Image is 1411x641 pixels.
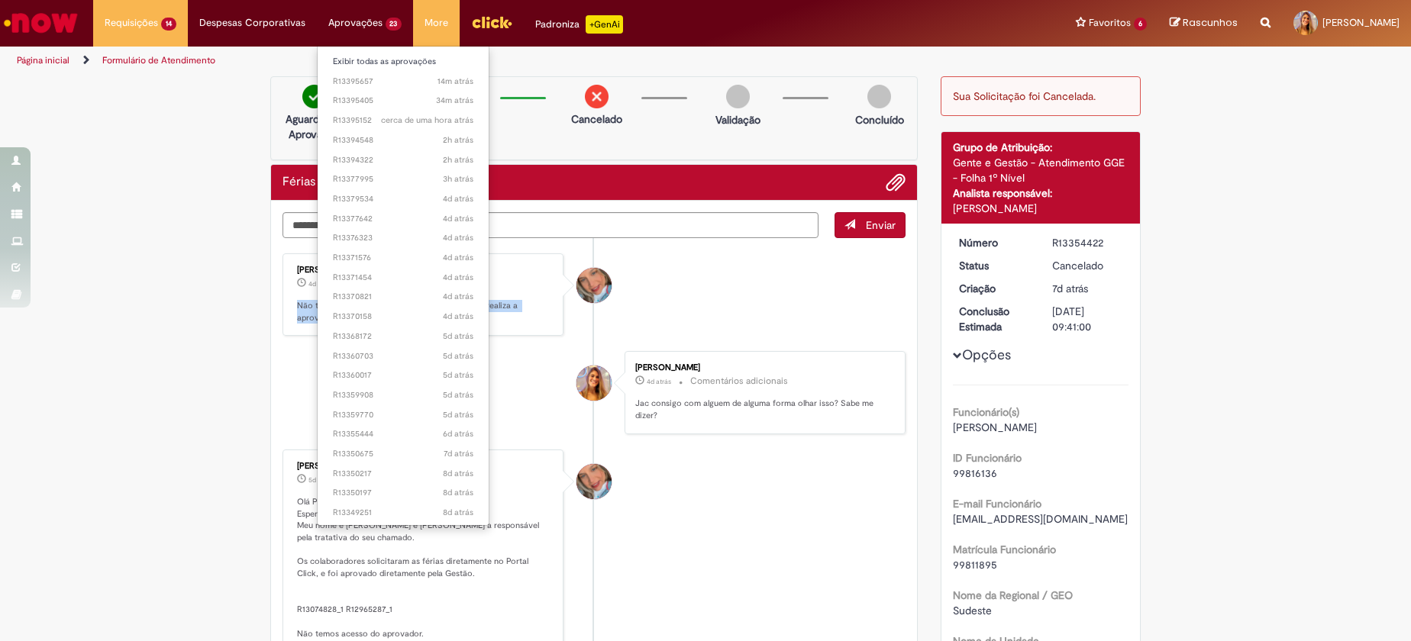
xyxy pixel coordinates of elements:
[438,76,473,87] span: 14m atrás
[297,266,551,275] div: [PERSON_NAME]
[283,176,405,189] h2: Férias de Funcionários Histórico de tíquete
[444,448,473,459] time: 04/08/2025 12:47:54
[443,487,473,498] span: 8d atrás
[318,132,489,149] a: Aberto R13394548 :
[443,272,473,283] span: 4d atrás
[333,487,474,499] span: R13350197
[333,448,474,460] span: R13350675
[443,487,473,498] time: 04/08/2025 11:16:06
[953,588,1073,602] b: Nome da Regional / GEO
[443,507,473,518] time: 04/08/2025 08:57:58
[953,451,1022,465] b: ID Funcionário
[1170,16,1238,31] a: Rascunhos
[328,15,383,31] span: Aprovações
[443,173,473,185] time: 11/08/2025 08:27:08
[941,76,1141,116] div: Sua Solicitação foi Cancelada.
[471,11,512,34] img: click_logo_yellow_360x200.png
[953,405,1019,419] b: Funcionário(s)
[318,53,489,70] a: Exibir todas as aprovações
[105,15,158,31] span: Requisições
[443,252,473,263] span: 4d atrás
[318,367,489,384] a: Aberto R13360017 :
[953,155,1129,185] div: Gente e Gestão - Atendimento GGE - Folha 1º Nível
[333,232,474,244] span: R13376323
[199,15,305,31] span: Despesas Corporativas
[318,230,489,246] a: Aberto R13376323 :
[11,47,929,75] ul: Trilhas de página
[443,232,473,243] time: 08/08/2025 08:35:34
[443,409,473,420] span: 5d atrás
[443,134,473,146] span: 2h atrás
[571,111,622,127] p: Cancelado
[333,311,474,323] span: R13370158
[386,18,402,31] span: 23
[1052,235,1123,250] div: R13354422
[443,428,473,440] time: 05/08/2025 13:37:35
[333,409,474,421] span: R13359770
[333,95,474,107] span: R13395405
[297,300,551,324] p: Não temos acesso, mais é o GGG da unidade que realiza a aprovação.
[333,428,474,440] span: R13355444
[318,73,489,90] a: Aberto R13395657 :
[333,291,474,303] span: R13370821
[443,389,473,401] span: 5d atrás
[1322,16,1400,29] span: [PERSON_NAME]
[308,279,333,288] span: 4d atrás
[953,497,1041,511] b: E-mail Funcionário
[953,201,1129,216] div: [PERSON_NAME]
[333,350,474,362] span: R13360703
[443,350,473,362] span: 5d atrás
[436,95,473,106] span: 34m atrás
[318,328,489,345] a: Aberto R13368172 :
[948,258,1041,273] dt: Status
[333,468,474,480] span: R13350217
[953,604,992,617] span: Sudeste
[855,112,904,127] p: Concluído
[953,512,1128,526] span: [EMAIL_ADDRESS][DOMAIN_NAME]
[535,15,623,34] div: Padroniza
[318,269,489,286] a: Aberto R13371454 :
[443,369,473,381] span: 5d atrás
[948,304,1041,334] dt: Conclusão Estimada
[635,398,890,421] p: Jac consigo com alguem de alguma forma olhar isso? Sabe me dizer?
[443,311,473,322] span: 4d atrás
[948,281,1041,296] dt: Criação
[443,330,473,342] time: 07/08/2025 11:11:07
[953,185,1129,201] div: Analista responsável:
[2,8,80,38] img: ServiceNow
[333,134,474,147] span: R13394548
[443,154,473,166] span: 2h atrás
[425,15,448,31] span: More
[318,112,489,129] a: Aberto R13395152 :
[161,18,176,31] span: 14
[443,193,473,205] time: 08/08/2025 10:58:27
[333,76,474,88] span: R13395657
[1052,304,1123,334] div: [DATE] 09:41:00
[438,76,473,87] time: 11/08/2025 11:27:53
[953,466,997,480] span: 99816136
[308,279,333,288] time: 07/08/2025 14:06:28
[586,15,623,34] p: +GenAi
[318,465,489,482] a: Aberto R13350217 :
[443,409,473,420] time: 06/08/2025 13:46:20
[443,369,473,381] time: 06/08/2025 14:26:49
[333,369,474,382] span: R13360017
[866,218,896,232] span: Enviar
[318,348,489,365] a: Aberto R13360703 :
[333,389,474,401] span: R13359908
[102,54,215,66] a: Formulário de Atendimento
[318,485,489,501] a: Aberto R13350197 :
[953,140,1129,155] div: Grupo de Atribuição:
[17,54,69,66] a: Página inicial
[318,504,489,521] a: Aberto R13349251 :
[318,308,489,325] a: Aberto R13370158 :
[585,85,609,108] img: remove.png
[333,193,474,205] span: R13379534
[443,468,473,479] span: 8d atrás
[333,154,474,166] span: R13394322
[1052,281,1123,296] div: 05/08/2025 10:21:30
[867,85,891,108] img: img-circle-grey.png
[318,426,489,443] a: Aberto R13355444 :
[318,387,489,404] a: Aberto R13359908 :
[953,543,1056,556] b: Matrícula Funcionário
